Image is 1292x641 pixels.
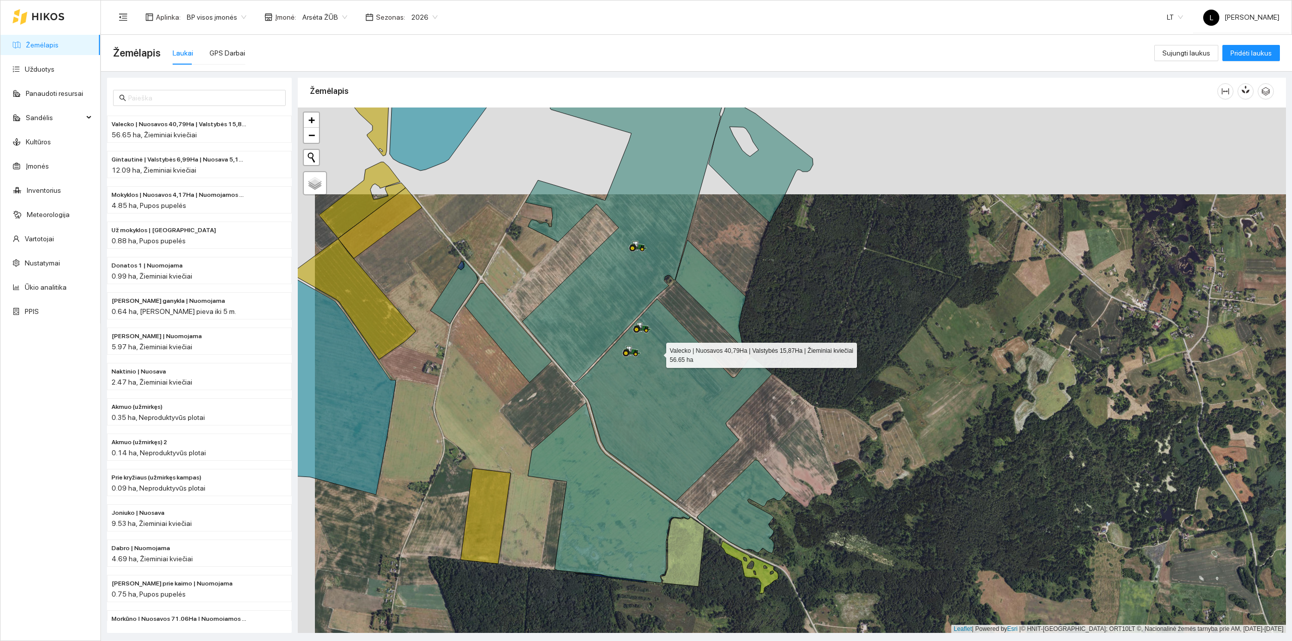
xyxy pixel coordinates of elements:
[112,120,247,129] span: Valecko | Nuosavos 40,79Ha | Valstybės 15,87Ha
[145,13,153,21] span: layout
[27,186,61,194] a: Inventorius
[26,162,49,170] a: Įmonės
[1230,47,1272,59] span: Pridėti laukus
[112,590,186,598] span: 0.75 ha, Pupos pupelės
[1217,83,1233,99] button: column-width
[119,13,128,22] span: menu-fold
[112,484,205,492] span: 0.09 ha, Neproduktyvūs plotai
[112,332,202,341] span: Ginaičių Valiaus | Nuomojama
[26,41,59,49] a: Žemėlapis
[304,150,319,165] button: Initiate a new search
[112,614,247,624] span: Morkūno | Nuosavos 71,06Ha | Nuomojamos 28,86Ha
[173,47,193,59] div: Laukai
[27,210,70,219] a: Meteorologija
[26,108,83,128] span: Sandėlis
[112,544,170,553] span: Dabro | Nuomojama
[112,190,247,200] span: Mokyklos | Nuosavos 4,17Ha | Nuomojamos 0,68Ha
[112,155,247,165] span: Gintautinė | Valstybės 6,99Ha | Nuosava 5,10Ha
[112,261,183,271] span: Donatos 1 | Nuomojama
[25,283,67,291] a: Ūkio analitika
[112,449,206,457] span: 0.14 ha, Neproduktyvūs plotai
[25,259,60,267] a: Nustatymai
[275,12,296,23] span: Įmonė :
[112,201,186,209] span: 4.85 ha, Pupos pupelės
[1167,10,1183,25] span: LT
[302,10,347,25] span: Arsėta ŽŪB
[365,13,373,21] span: calendar
[112,402,163,412] span: Akmuo (užmirkęs)
[954,625,972,632] a: Leaflet
[264,13,273,21] span: shop
[112,579,233,589] span: Rolando prie kaimo | Nuomojama
[112,508,165,518] span: Joniuko | Nuosava
[1222,49,1280,57] a: Pridėti laukus
[308,114,315,126] span: +
[112,378,192,386] span: 2.47 ha, Žieminiai kviečiai
[1162,47,1210,59] span: Sujungti laukus
[187,10,246,25] span: BP visos įmonės
[112,367,166,377] span: Naktinio | Nuosava
[26,138,51,146] a: Kultūros
[411,10,438,25] span: 2026
[112,438,167,447] span: Akmuo (užmirkęs) 2
[112,272,192,280] span: 0.99 ha, Žieminiai kviečiai
[112,413,205,421] span: 0.35 ha, Neproduktyvūs plotai
[304,113,319,128] a: Zoom in
[310,77,1217,105] div: Žemėlapis
[1019,625,1021,632] span: |
[128,92,280,103] input: Paieška
[1210,10,1213,26] span: L
[112,555,193,563] span: 4.69 ha, Žieminiai kviečiai
[209,47,245,59] div: GPS Darbai
[156,12,181,23] span: Aplinka :
[112,296,225,306] span: Donatos ganykla | Nuomojama
[376,12,405,23] span: Sezonas :
[308,129,315,141] span: −
[113,45,160,61] span: Žemėlapis
[1222,45,1280,61] button: Pridėti laukus
[112,343,192,351] span: 5.97 ha, Žieminiai kviečiai
[1218,87,1233,95] span: column-width
[112,307,236,315] span: 0.64 ha, [PERSON_NAME] pieva iki 5 m.
[112,237,186,245] span: 0.88 ha, Pupos pupelės
[113,7,133,27] button: menu-fold
[1007,625,1018,632] a: Esri
[25,307,39,315] a: PPIS
[304,128,319,143] a: Zoom out
[25,235,54,243] a: Vartotojai
[1154,49,1218,57] a: Sujungti laukus
[112,166,196,174] span: 12.09 ha, Žieminiai kviečiai
[112,473,201,483] span: Prie kryžiaus (užmirkęs kampas)
[25,65,55,73] a: Užduotys
[951,625,1286,633] div: | Powered by © HNIT-[GEOGRAPHIC_DATA]; ORT10LT ©, Nacionalinė žemės tarnyba prie AM, [DATE]-[DATE]
[1203,13,1279,21] span: [PERSON_NAME]
[112,131,197,139] span: 56.65 ha, Žieminiai kviečiai
[112,226,216,235] span: Už mokyklos | Nuosava
[1154,45,1218,61] button: Sujungti laukus
[112,519,192,527] span: 9.53 ha, Žieminiai kviečiai
[304,172,326,194] a: Layers
[26,89,83,97] a: Panaudoti resursai
[119,94,126,101] span: search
